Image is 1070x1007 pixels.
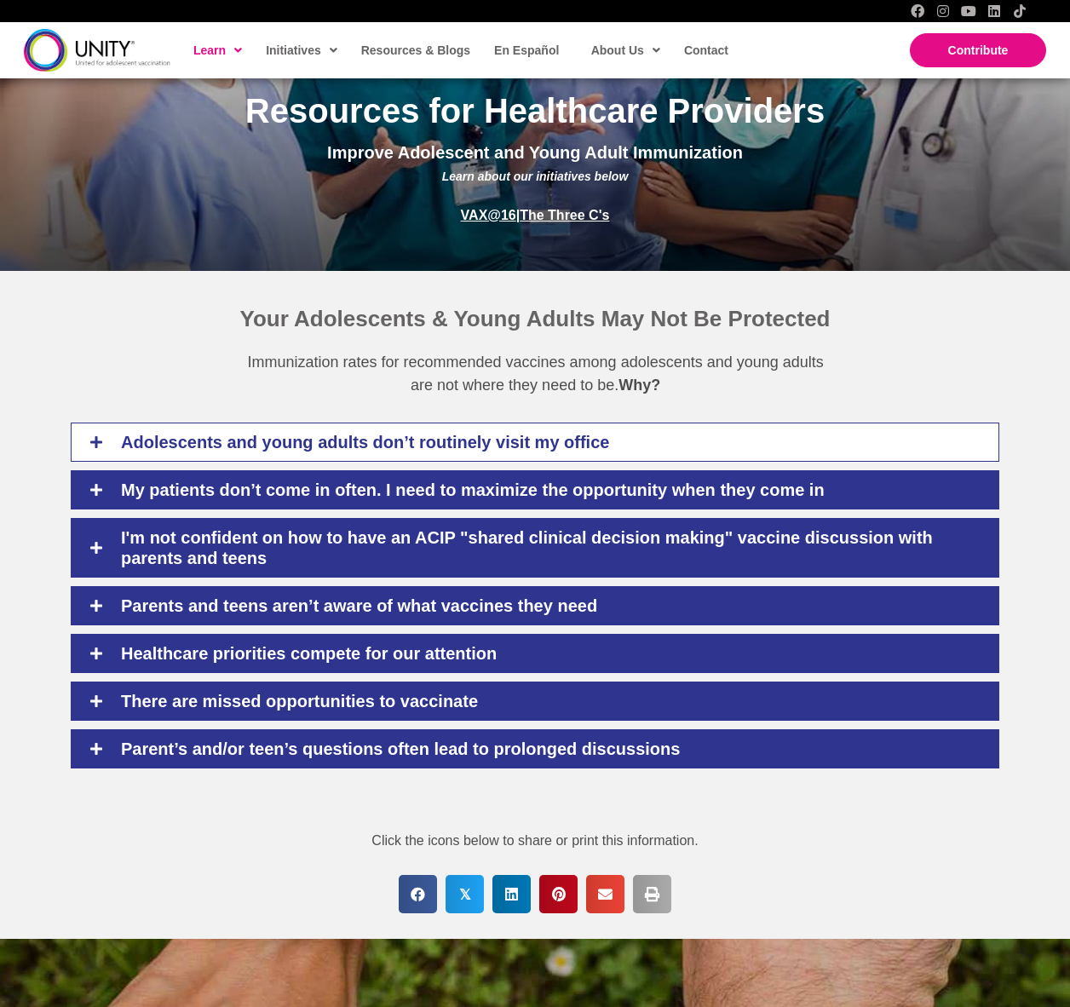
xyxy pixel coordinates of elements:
a: Facebook [911,4,924,18]
span: Initiatives [266,37,337,63]
h4: Adolescents and young adults don’t routinely visit my office [104,432,981,452]
span: Contribute [948,43,1009,57]
a: 𝕏 [446,875,484,913]
a: YouTube [962,4,975,18]
span: Resources & Blogs [361,43,470,57]
p: Immunization rates for recommended vaccines among adolescents and young adults are not where they... [243,351,829,397]
a: About Us [583,31,667,70]
span: Learn about our initiatives below [442,170,629,183]
strong: Why? [618,377,660,394]
p: Improve Adolescent and Young Adult Immunization [83,141,987,186]
img: unity-logo-dark [24,29,170,71]
h4: Healthcare priorities compete for our attention [104,643,981,664]
a: Contact [676,31,735,70]
h4: I'm not confident on how to have an ACIP "shared clinical decision making" vaccine discussion wit... [104,527,981,568]
h4: Parents and teens aren’t aware of what vaccines they need [104,596,981,616]
p: | [66,203,1004,228]
span: Your Adolescents & Young Adults May Not Be Protected [240,306,831,331]
a: Resources & Blogs [353,31,477,70]
a: LinkedIn [987,4,1001,18]
p: Click the icons below to share or print this information. [83,828,987,854]
i: 𝕏 [459,887,471,901]
h4: There are missed opportunities to vaccinate [104,691,981,711]
span: Learn [193,37,242,63]
a: The Three C's [520,208,609,222]
a: En Español [486,31,566,70]
a: TikTok [1013,4,1027,18]
a: VAX@16 [461,208,516,222]
span: Resources for Healthcare Providers [245,92,825,129]
span: En Español [494,43,559,57]
h4: Parent’s and/or teen’s questions often lead to prolonged discussions [104,739,981,759]
span: About Us [591,37,660,63]
h4: My patients don’t come in often. I need to maximize the opportunity when they come in [104,480,981,500]
a: Instagram [936,4,950,18]
a: Contribute [910,33,1046,67]
span: Contact [684,43,728,57]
